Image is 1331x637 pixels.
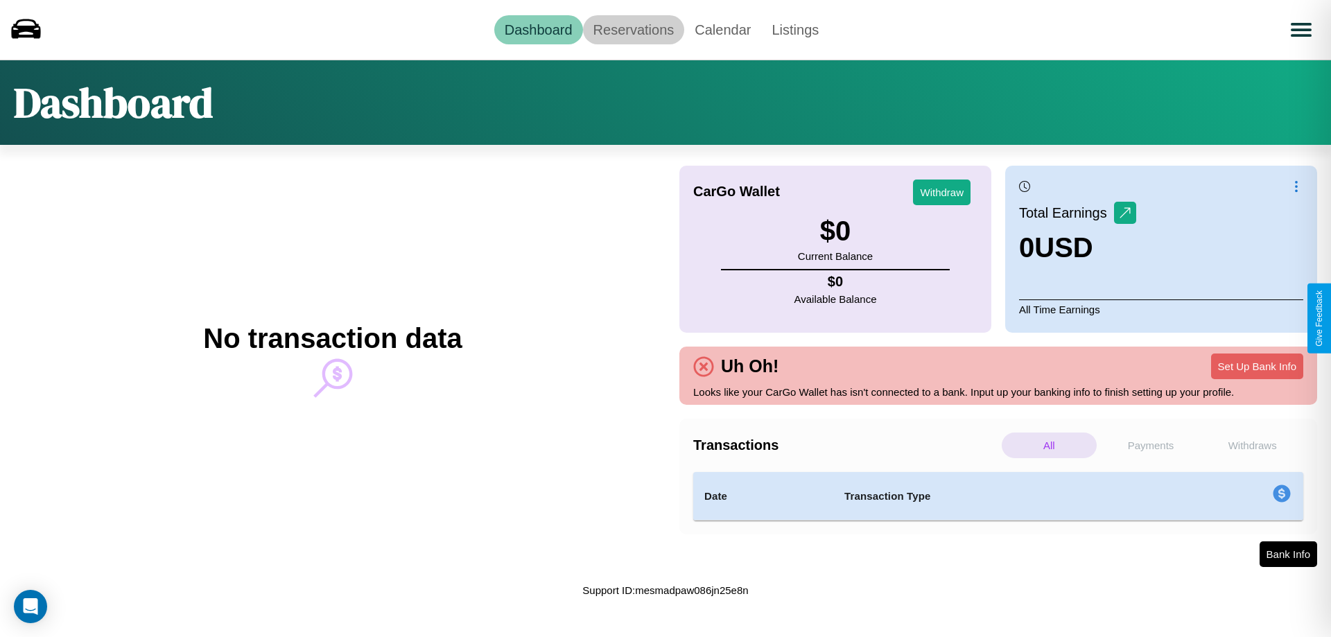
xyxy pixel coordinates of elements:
h4: Transaction Type [844,488,1159,505]
h2: No transaction data [203,323,462,354]
button: Open menu [1282,10,1321,49]
a: Dashboard [494,15,583,44]
h4: Date [704,488,822,505]
p: Support ID: mesmadpaw086jn25e8n [582,581,748,600]
button: Withdraw [913,180,971,205]
a: Calendar [684,15,761,44]
h4: Transactions [693,437,998,453]
div: Give Feedback [1314,290,1324,347]
table: simple table [693,472,1303,521]
h4: $ 0 [794,274,877,290]
h1: Dashboard [14,74,213,131]
div: Open Intercom Messenger [14,590,47,623]
p: All Time Earnings [1019,299,1303,319]
button: Bank Info [1260,541,1317,567]
p: All [1002,433,1097,458]
a: Reservations [583,15,685,44]
p: Current Balance [798,247,873,265]
h4: CarGo Wallet [693,184,780,200]
h3: 0 USD [1019,232,1136,263]
h4: Uh Oh! [714,356,785,376]
h3: $ 0 [798,216,873,247]
a: Listings [761,15,829,44]
p: Withdraws [1205,433,1300,458]
button: Set Up Bank Info [1211,354,1303,379]
p: Looks like your CarGo Wallet has isn't connected to a bank. Input up your banking info to finish ... [693,383,1303,401]
p: Total Earnings [1019,200,1114,225]
p: Available Balance [794,290,877,308]
p: Payments [1104,433,1199,458]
